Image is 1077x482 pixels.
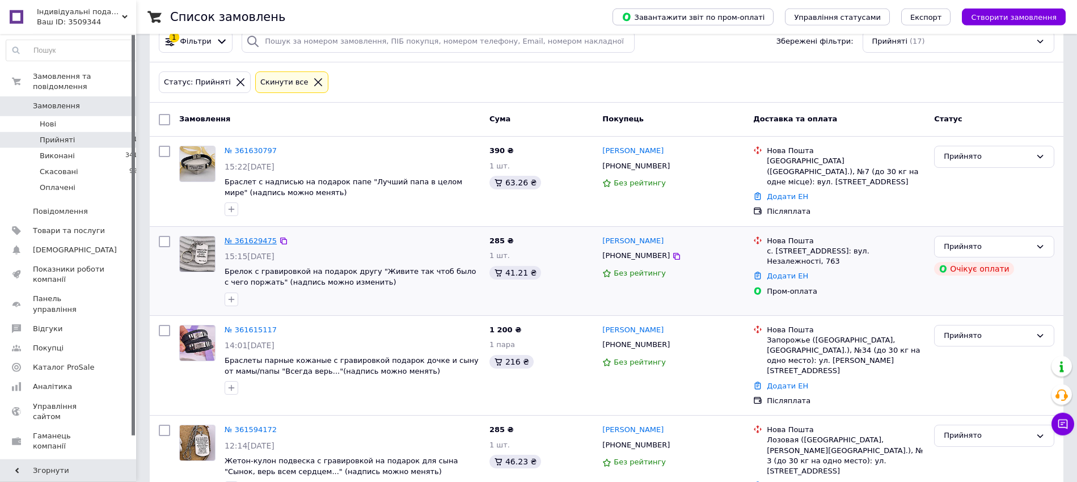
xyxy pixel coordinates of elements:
[180,146,215,181] img: Фото товару
[33,382,72,392] span: Аналітика
[600,248,672,263] div: [PHONE_NUMBER]
[767,246,925,267] div: с. [STREET_ADDRESS]: вул. Незалежності, 763
[180,236,215,272] img: Фото товару
[37,17,136,27] div: Ваш ID: 3509344
[602,115,644,123] span: Покупець
[179,146,216,182] a: Фото товару
[614,269,666,277] span: Без рейтингу
[767,236,925,246] div: Нова Пошта
[225,267,476,286] a: Брелок c гравировкой на подарок другу "Живите так чтоб было с чего поржать" (надпись можно изменить)
[33,431,105,451] span: Гаманець компанії
[40,151,75,161] span: Виконані
[600,159,672,174] div: [PHONE_NUMBER]
[33,245,117,255] span: [DEMOGRAPHIC_DATA]
[489,251,510,260] span: 1 шт.
[944,330,1031,342] div: Прийнято
[489,340,515,349] span: 1 пара
[33,294,105,314] span: Панель управління
[614,358,666,366] span: Без рейтингу
[489,266,541,280] div: 41.21 ₴
[901,9,951,26] button: Експорт
[753,115,837,123] span: Доставка та оплата
[489,325,521,334] span: 1 200 ₴
[169,32,179,43] div: 1
[33,101,80,111] span: Замовлення
[225,356,479,375] a: Браслеты парные кожаные с гравировкой подарок дочке и сыну от мамы/папы "Всегда верь..."(надпись ...
[767,382,808,390] a: Додати ЕН
[180,36,212,47] span: Фільтри
[767,192,808,201] a: Додати ЕН
[179,115,230,123] span: Замовлення
[33,362,94,373] span: Каталог ProSale
[614,458,666,466] span: Без рейтингу
[767,425,925,435] div: Нова Пошта
[6,40,142,61] input: Пошук
[767,156,925,187] div: [GEOGRAPHIC_DATA] ([GEOGRAPHIC_DATA].), №7 (до 30 кг на одне місце): вул. [STREET_ADDRESS]
[37,7,122,17] span: Індивідуальні подарунки з любов'ю
[489,425,514,434] span: 285 ₴
[33,206,88,217] span: Повідомлення
[622,12,765,22] span: Завантажити звіт по пром-оплаті
[489,115,510,123] span: Cума
[962,9,1066,26] button: Створити замовлення
[602,325,664,336] a: [PERSON_NAME]
[242,31,635,53] input: Пошук за номером замовлення, ПІБ покупця, номером телефону, Email, номером накладної
[33,226,105,236] span: Товари та послуги
[971,13,1057,22] span: Створити замовлення
[613,9,774,26] button: Завантажити звіт по пром-оплаті
[125,151,141,161] span: 3417
[225,177,462,197] a: Браслет с надписью на подарок папе "Лучший папа в целом мире" (надпись можно менять)
[225,425,277,434] a: № 361594172
[934,115,962,123] span: Статус
[162,77,233,88] div: Статус: Прийняті
[910,37,925,45] span: (17)
[767,146,925,156] div: Нова Пошта
[602,236,664,247] a: [PERSON_NAME]
[225,236,277,245] a: № 361629475
[225,441,274,450] span: 12:14[DATE]
[951,12,1066,21] a: Створити замовлення
[767,435,925,476] div: Лозовая ([GEOGRAPHIC_DATA], [PERSON_NAME][GEOGRAPHIC_DATA].), № 3 (до 30 кг на одно место): ул. [...
[767,335,925,377] div: Запорожье ([GEOGRAPHIC_DATA], [GEOGRAPHIC_DATA].), №34 (до 30 кг на одно место): ул. [PERSON_NAME...
[129,167,141,177] span: 929
[489,162,510,170] span: 1 шт.
[602,146,664,157] a: [PERSON_NAME]
[225,252,274,261] span: 15:15[DATE]
[489,236,514,245] span: 285 ₴
[910,13,942,22] span: Експорт
[602,425,664,436] a: [PERSON_NAME]
[614,179,666,187] span: Без рейтингу
[33,401,105,422] span: Управління сайтом
[794,13,881,22] span: Управління статусами
[170,10,285,24] h1: Список замовлень
[225,341,274,350] span: 14:01[DATE]
[1051,413,1074,436] button: Чат з покупцем
[33,343,64,353] span: Покупці
[40,167,78,177] span: Скасовані
[767,396,925,406] div: Післяплата
[180,325,215,361] img: Фото товару
[258,77,311,88] div: Cкинути все
[40,119,56,129] span: Нові
[225,146,277,155] a: № 361630797
[33,264,105,285] span: Показники роботи компанії
[225,162,274,171] span: 15:22[DATE]
[872,36,907,47] span: Прийняті
[944,430,1031,442] div: Прийнято
[776,36,854,47] span: Збережені фільтри:
[225,325,277,334] a: № 361615117
[179,425,216,461] a: Фото товару
[179,325,216,361] a: Фото товару
[934,262,1014,276] div: Очікує оплати
[225,456,458,476] a: Жетон-кулон подвеска с гравировкой на подарок для сына "Сынок, верь всем сердцем..." (надпись мож...
[785,9,890,26] button: Управління статусами
[40,183,75,193] span: Оплачені
[767,206,925,217] div: Післяплата
[944,151,1031,163] div: Прийнято
[489,441,510,449] span: 1 шт.
[33,71,136,92] span: Замовлення та повідомлення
